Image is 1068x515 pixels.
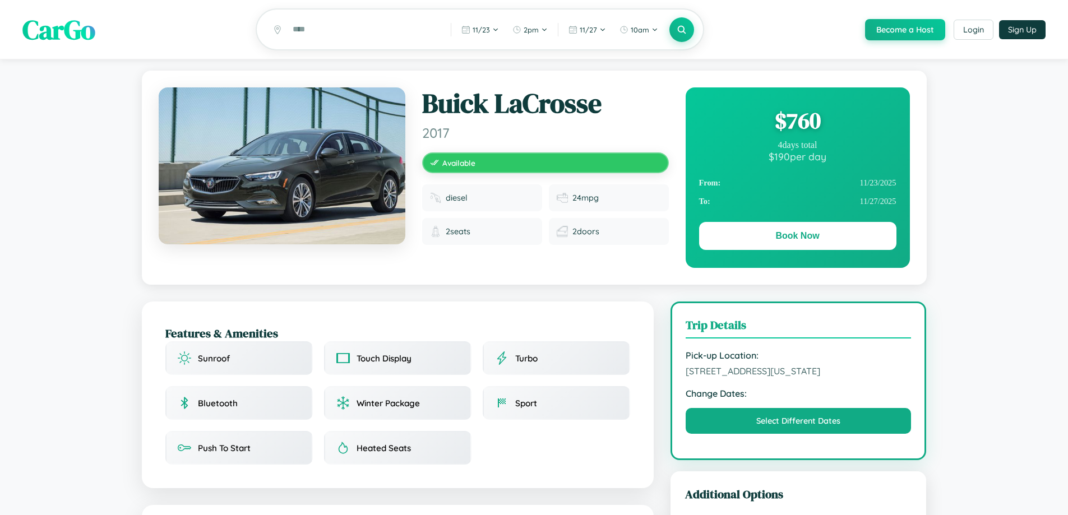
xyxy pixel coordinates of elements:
div: 4 days total [699,140,896,150]
span: Bluetooth [198,398,238,409]
strong: Pick-up Location: [686,350,912,361]
span: diesel [446,193,468,203]
button: 10am [614,21,664,39]
span: 2017 [422,124,669,141]
span: 2pm [524,25,539,34]
img: Fuel efficiency [557,192,568,203]
span: Heated Seats [357,443,411,453]
span: Winter Package [357,398,420,409]
span: Available [442,158,475,168]
strong: From: [699,178,721,188]
div: $ 760 [699,105,896,136]
span: 10am [631,25,649,34]
button: Sign Up [999,20,1046,39]
div: $ 190 per day [699,150,896,163]
span: Push To Start [198,443,251,453]
strong: Change Dates: [686,388,912,399]
div: 11 / 27 / 2025 [699,192,896,211]
h1: Buick LaCrosse [422,87,669,120]
img: Buick LaCrosse 2017 [159,87,405,244]
button: 11/23 [456,21,505,39]
span: Turbo [515,353,538,364]
img: Doors [557,226,568,237]
h3: Additional Options [685,486,912,502]
span: 11 / 27 [580,25,597,34]
span: CarGo [22,11,95,48]
span: [STREET_ADDRESS][US_STATE] [686,365,912,377]
h3: Trip Details [686,317,912,338]
span: 2 seats [446,226,470,236]
img: Fuel type [430,192,441,203]
h2: Features & Amenities [165,325,630,341]
span: 24 mpg [572,193,599,203]
button: 11/27 [563,21,612,39]
span: Sport [515,398,537,409]
span: Sunroof [198,353,230,364]
button: 2pm [507,21,553,39]
button: Become a Host [865,19,945,40]
div: 11 / 23 / 2025 [699,174,896,192]
button: Login [954,20,993,40]
span: 11 / 23 [473,25,490,34]
img: Seats [430,226,441,237]
button: Select Different Dates [686,408,912,434]
span: Touch Display [357,353,412,364]
span: 2 doors [572,226,599,236]
strong: To: [699,197,710,206]
button: Book Now [699,222,896,250]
